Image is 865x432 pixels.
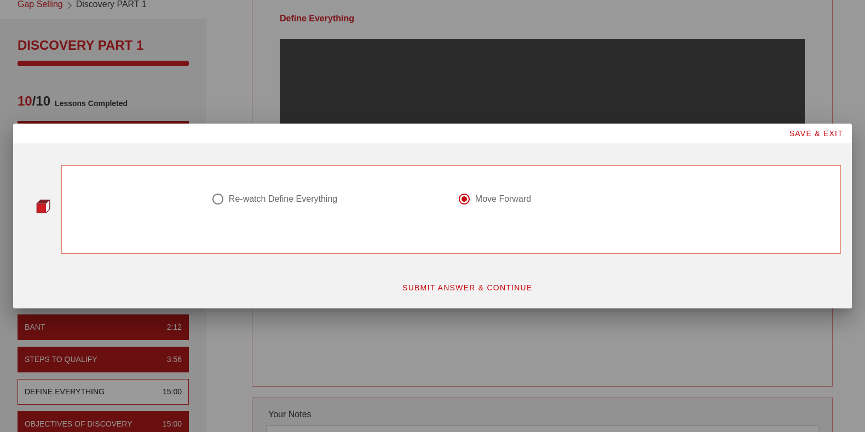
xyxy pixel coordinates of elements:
button: SAVE & EXIT [780,124,852,143]
span: SAVE & EXIT [788,129,843,138]
img: question-bullet-actve.png [36,199,50,213]
div: Move Forward [475,194,531,205]
div: Re-watch Define Everything [229,194,337,205]
span: SUBMIT ANSWER & CONTINUE [402,283,533,292]
button: SUBMIT ANSWER & CONTINUE [393,278,541,297]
